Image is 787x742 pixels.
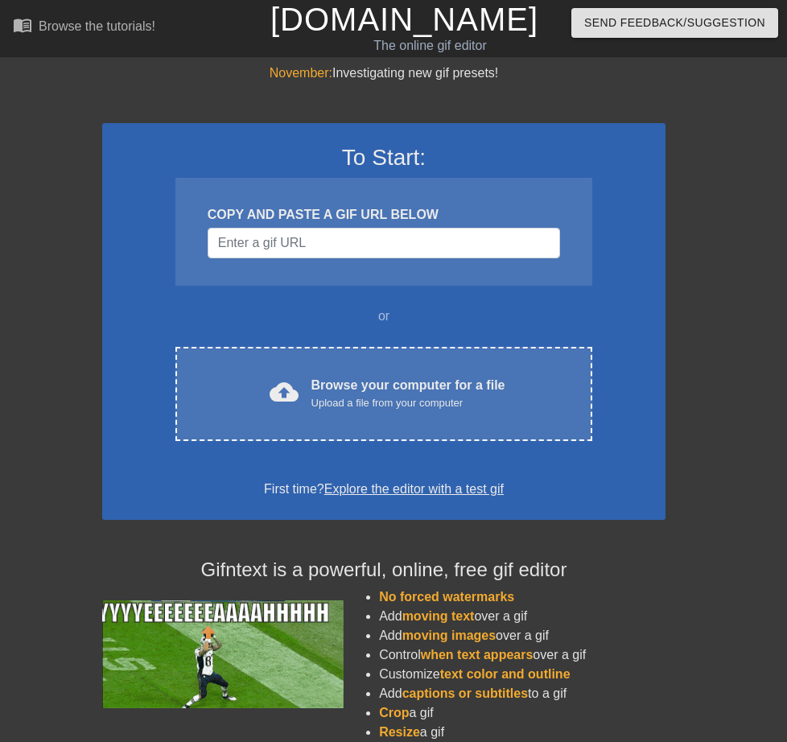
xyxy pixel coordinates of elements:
span: moving text [402,609,475,623]
div: First time? [123,480,645,499]
span: November: [270,66,332,80]
div: Upload a file from your computer [311,395,505,411]
span: moving images [402,629,496,642]
div: The online gif editor [270,36,590,56]
a: [DOMAIN_NAME] [270,2,538,37]
div: Browse your computer for a file [311,376,505,411]
span: Send Feedback/Suggestion [584,13,765,33]
li: Add to a gif [379,684,665,703]
img: football_small.gif [102,600,344,708]
a: Browse the tutorials! [13,15,155,40]
span: Crop [379,706,409,719]
li: Add over a gif [379,626,665,645]
input: Username [208,228,560,258]
button: Send Feedback/Suggestion [571,8,778,38]
div: COPY AND PASTE A GIF URL BELOW [208,205,560,225]
span: cloud_upload [270,377,299,406]
div: Browse the tutorials! [39,19,155,33]
span: menu_book [13,15,32,35]
span: when text appears [421,648,534,662]
a: Explore the editor with a test gif [324,482,504,496]
span: Resize [379,725,420,739]
span: captions or subtitles [402,686,528,700]
div: or [144,307,624,326]
h4: Gifntext is a powerful, online, free gif editor [102,559,665,582]
li: Customize [379,665,665,684]
li: a gif [379,703,665,723]
li: a gif [379,723,665,742]
span: No forced watermarks [379,590,514,604]
li: Control over a gif [379,645,665,665]
li: Add over a gif [379,607,665,626]
span: text color and outline [440,667,571,681]
div: Investigating new gif presets! [102,64,665,83]
h3: To Start: [123,144,645,171]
